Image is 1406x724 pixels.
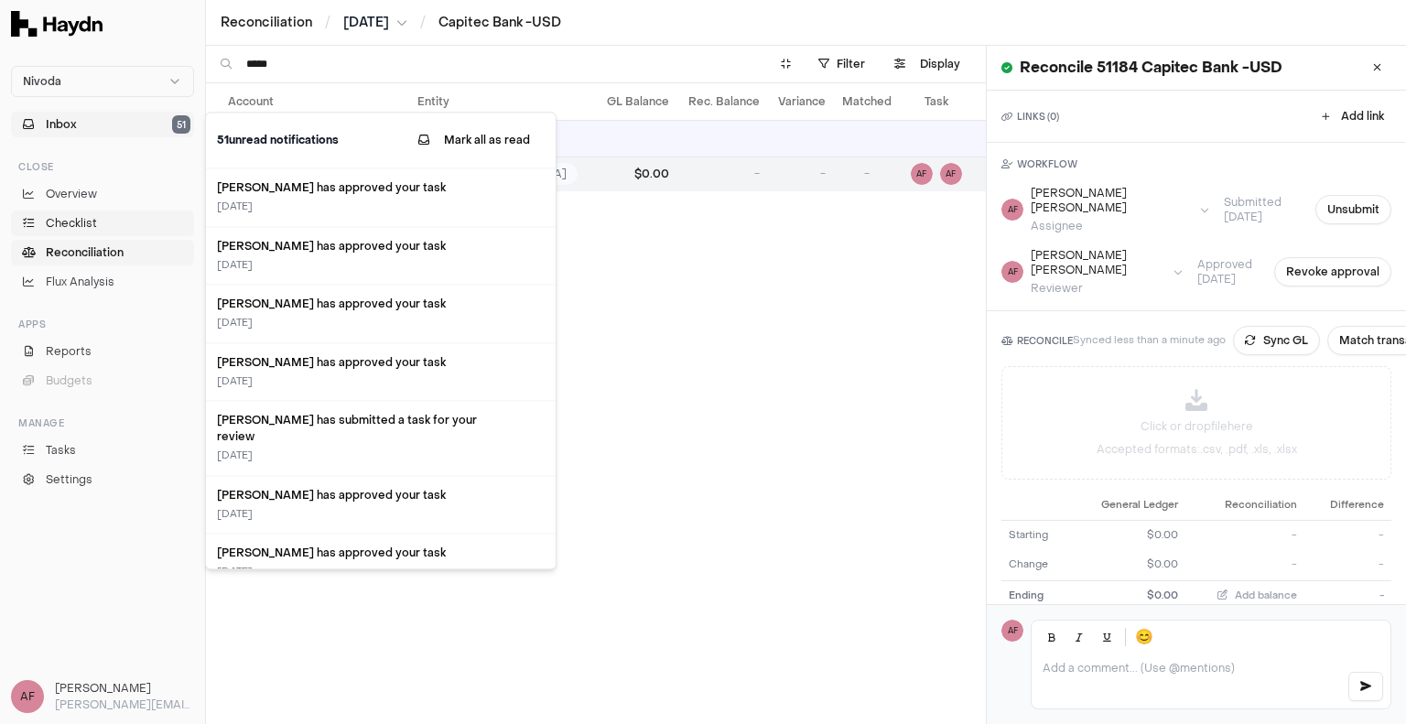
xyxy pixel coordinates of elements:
[1066,624,1092,650] button: Italic (Ctrl+I)
[1001,620,1023,642] span: AF
[11,112,194,137] button: Inbox51
[217,132,339,148] h2: 51 unread notification s
[883,49,971,79] button: Display
[46,186,97,202] span: Overview
[217,507,513,523] div: [DATE]
[343,14,389,32] span: [DATE]
[1185,491,1304,520] th: Reconciliation
[596,157,677,191] td: $0.00
[1314,105,1391,127] button: Add link
[46,471,92,488] span: Settings
[1141,418,1253,435] p: Click or drop file here
[1001,157,1391,171] h3: WORKFLOW
[1097,442,1297,457] p: Accepted formats: .csv, .pdf, .xls, .xlsx
[1001,199,1023,221] span: AF
[837,57,865,71] span: Filter
[217,487,513,503] h3: [PERSON_NAME] has approved your task
[1073,333,1226,349] p: Synced less than a minute ago
[416,13,429,31] span: /
[911,163,933,185] button: AF
[410,83,596,120] th: Entity
[1304,491,1391,520] th: Difference
[46,442,76,459] span: Tasks
[864,167,870,181] span: -
[217,545,513,561] h3: [PERSON_NAME] has approved your task
[221,14,561,32] nav: breadcrumb
[940,163,962,185] button: AF
[1235,589,1297,602] span: Add balance
[1379,557,1384,571] span: -
[1233,326,1320,355] button: Sync GL
[1001,186,1209,233] button: AF[PERSON_NAME] [PERSON_NAME]Assignee
[1217,589,1297,604] button: Add balance
[46,244,124,261] span: Reconciliation
[11,181,194,207] a: Overview
[438,14,561,31] a: Capitec Bank -USD
[217,412,513,445] h3: [PERSON_NAME] has submitted a task for your review
[1094,624,1119,650] button: Underline (Ctrl+U)
[1031,186,1193,215] div: [PERSON_NAME] [PERSON_NAME]
[1209,195,1308,224] span: Submitted [DATE]
[1001,261,1023,283] span: AF
[11,309,194,339] div: Apps
[1070,491,1185,520] th: General Ledger
[1135,626,1153,648] span: 😊
[676,83,767,120] th: Rec. Balance
[217,316,513,331] div: [DATE]
[1077,589,1178,604] div: $0.00
[1020,57,1282,79] h1: Reconcile 51184 Capitec Bank -USD
[1001,334,1073,348] h3: RECONCILE
[11,339,194,364] a: Reports
[1379,589,1384,602] span: -
[596,83,677,120] th: GL Balance
[1031,281,1166,296] div: Reviewer
[11,467,194,492] a: Settings
[1292,528,1297,542] span: -
[1001,110,1059,124] h3: LINKS ( 0 )
[1077,557,1178,573] div: $0.00
[46,274,114,290] span: Flux Analysis
[55,697,194,713] p: [PERSON_NAME][EMAIL_ADDRESS][DOMAIN_NAME]
[23,74,61,89] span: Nivoda
[217,296,513,312] h3: [PERSON_NAME] has approved your task
[11,680,44,713] span: AF
[46,116,77,133] span: Inbox
[46,343,92,360] span: Reports
[11,11,103,37] img: Haydn Logo
[1001,520,1070,550] td: Starting
[321,13,334,31] span: /
[217,238,513,254] h3: [PERSON_NAME] has approved your task
[807,49,876,79] button: Filter
[1039,624,1065,650] button: Bold (Ctrl+B)
[217,354,513,371] h3: [PERSON_NAME] has approved your task
[343,14,407,32] button: [DATE]
[11,66,194,97] button: Nivoda
[206,83,410,120] th: Account
[1292,557,1297,571] span: -
[46,373,92,389] span: Budgets
[11,240,194,265] a: Reconciliation
[901,83,986,120] th: Task
[1183,257,1267,286] span: Approved [DATE]
[11,269,194,295] a: Flux Analysis
[767,83,833,120] th: Variance
[1001,550,1070,580] td: Change
[1379,528,1384,542] span: -
[1131,624,1157,650] button: 😊
[217,565,513,580] div: [DATE]
[1001,248,1183,296] button: AF[PERSON_NAME] [PERSON_NAME]Reviewer
[438,14,561,32] a: Capitec Bank -USD
[217,258,513,274] div: [DATE]
[11,438,194,463] a: Tasks
[404,124,545,157] button: Mark all as read
[754,167,760,181] span: -
[11,211,194,236] a: Checklist
[1031,219,1193,233] div: Assignee
[1031,248,1166,277] div: [PERSON_NAME] [PERSON_NAME]
[11,152,194,181] div: Close
[820,167,826,181] span: -
[46,215,97,232] span: Checklist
